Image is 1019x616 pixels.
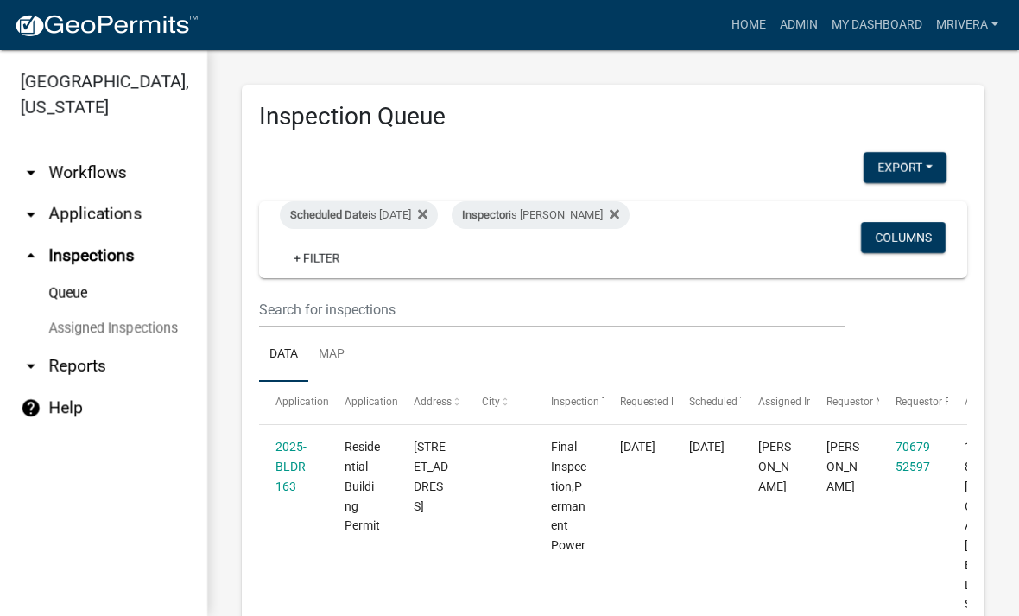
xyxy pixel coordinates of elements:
[864,152,946,183] button: Export
[773,9,825,41] a: Admin
[929,9,1005,41] a: mrivera
[482,396,500,408] span: City
[689,437,725,457] div: [DATE]
[275,396,329,408] span: Application
[280,243,354,274] a: + Filter
[452,201,630,229] div: is [PERSON_NAME]
[896,440,930,473] a: 7067952597
[259,327,308,383] a: Data
[308,327,355,383] a: Map
[948,382,1017,423] datatable-header-cell: Application Description
[414,440,448,512] span: 558 ROCKVILLE SPRINGS DR
[879,382,948,423] datatable-header-cell: Requestor Phone
[689,396,763,408] span: Scheduled Time
[896,396,975,408] span: Requestor Phone
[465,382,535,423] datatable-header-cell: City
[345,440,380,532] span: Residential Building Permit
[535,382,604,423] datatable-header-cell: Inspection Type
[826,440,859,493] span: Mindy Oglesby
[345,396,423,408] span: Application Type
[414,396,452,408] span: Address
[280,201,438,229] div: is [DATE]
[826,396,904,408] span: Requestor Name
[620,440,655,454] span: 10/02/2025
[328,382,397,423] datatable-header-cell: Application Type
[551,440,586,552] span: Final Inspection,Permanent Power
[397,382,466,423] datatable-header-cell: Address
[21,356,41,377] i: arrow_drop_down
[462,208,509,221] span: Inspector
[551,396,624,408] span: Inspection Type
[725,9,773,41] a: Home
[758,440,791,493] span: Michele Rivera
[810,382,879,423] datatable-header-cell: Requestor Name
[965,440,1000,611] span: 126A083 | Oglesby Mindy | 558 ROCKVILLE SPRINGS DR
[758,396,847,408] span: Assigned Inspector
[21,245,41,266] i: arrow_drop_up
[620,396,693,408] span: Requested Date
[825,9,929,41] a: My Dashboard
[259,382,328,423] datatable-header-cell: Application
[259,102,967,131] h3: Inspection Queue
[861,222,946,253] button: Columns
[290,208,368,221] span: Scheduled Date
[259,292,845,327] input: Search for inspections
[604,382,673,423] datatable-header-cell: Requested Date
[741,382,810,423] datatable-header-cell: Assigned Inspector
[275,440,309,493] a: 2025-BLDR-163
[21,204,41,225] i: arrow_drop_down
[673,382,742,423] datatable-header-cell: Scheduled Time
[21,162,41,183] i: arrow_drop_down
[21,397,41,418] i: help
